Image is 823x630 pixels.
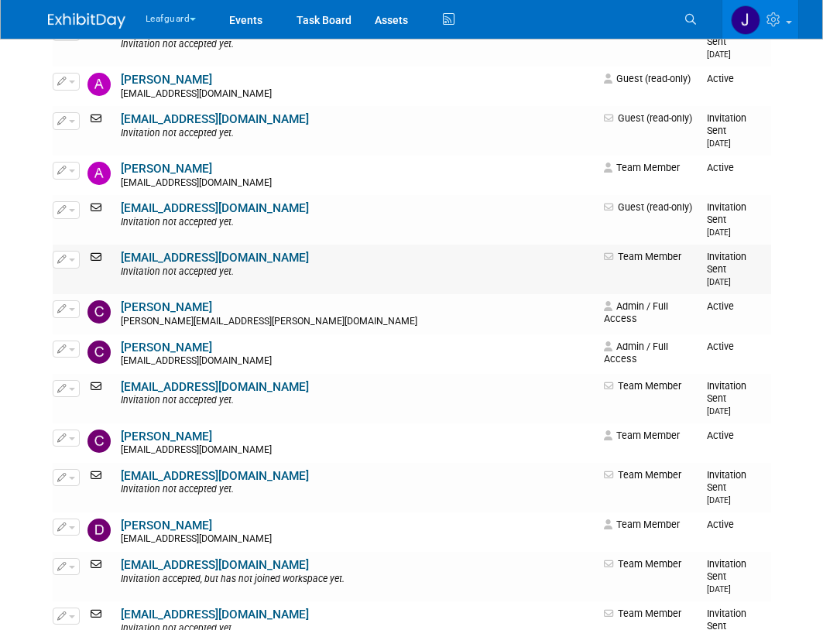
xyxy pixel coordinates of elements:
[604,380,681,392] span: Team Member
[121,88,594,101] div: [EMAIL_ADDRESS][DOMAIN_NAME]
[87,430,111,453] img: Colleen Kenney
[121,128,594,140] div: Invitation not accepted yet.
[707,23,746,60] span: Invitation Sent
[707,277,731,287] small: [DATE]
[707,341,734,352] span: Active
[604,430,680,441] span: Team Member
[121,469,309,483] a: [EMAIL_ADDRESS][DOMAIN_NAME]
[121,201,309,215] a: [EMAIL_ADDRESS][DOMAIN_NAME]
[121,444,594,457] div: [EMAIL_ADDRESS][DOMAIN_NAME]
[121,519,212,532] a: [PERSON_NAME]
[121,162,212,176] a: [PERSON_NAME]
[604,300,668,324] span: Admin / Full Access
[121,558,309,572] a: [EMAIL_ADDRESS][DOMAIN_NAME]
[87,519,111,542] img: David Krajnak
[604,519,680,530] span: Team Member
[121,430,212,443] a: [PERSON_NAME]
[707,73,734,84] span: Active
[604,73,691,84] span: Guest (read-only)
[604,341,668,365] span: Admin / Full Access
[87,73,111,96] img: Alfiatu Kamara
[121,39,594,51] div: Invitation not accepted yet.
[121,395,594,407] div: Invitation not accepted yet.
[707,558,746,594] span: Invitation Sent
[707,228,731,238] small: [DATE]
[707,139,731,149] small: [DATE]
[121,484,594,496] div: Invitation not accepted yet.
[707,495,731,505] small: [DATE]
[121,251,309,265] a: [EMAIL_ADDRESS][DOMAIN_NAME]
[121,574,594,586] div: Invitation accepted, but has not joined workspace yet.
[121,217,594,229] div: Invitation not accepted yet.
[604,201,692,213] span: Guest (read-only)
[604,251,681,262] span: Team Member
[121,177,594,190] div: [EMAIL_ADDRESS][DOMAIN_NAME]
[121,380,309,394] a: [EMAIL_ADDRESS][DOMAIN_NAME]
[707,112,746,149] span: Invitation Sent
[604,558,681,570] span: Team Member
[604,608,681,619] span: Team Member
[731,5,760,35] img: Jonathan Zargo
[121,316,594,328] div: [PERSON_NAME][EMAIL_ADDRESS][PERSON_NAME][DOMAIN_NAME]
[87,162,111,185] img: Arlene Duncan
[87,300,111,324] img: Chris Jarvis
[707,430,734,441] span: Active
[121,608,309,621] a: [EMAIL_ADDRESS][DOMAIN_NAME]
[707,251,746,287] span: Invitation Sent
[121,341,212,354] a: [PERSON_NAME]
[707,406,731,416] small: [DATE]
[121,73,212,87] a: [PERSON_NAME]
[707,50,731,60] small: [DATE]
[604,162,680,173] span: Team Member
[707,300,734,312] span: Active
[87,341,111,364] img: Clayton Stackpole
[707,162,734,173] span: Active
[604,112,692,124] span: Guest (read-only)
[121,266,594,279] div: Invitation not accepted yet.
[121,300,212,314] a: [PERSON_NAME]
[604,469,681,481] span: Team Member
[707,201,746,238] span: Invitation Sent
[121,112,309,126] a: [EMAIL_ADDRESS][DOMAIN_NAME]
[121,355,594,368] div: [EMAIL_ADDRESS][DOMAIN_NAME]
[707,469,746,505] span: Invitation Sent
[707,519,734,530] span: Active
[707,584,731,594] small: [DATE]
[121,533,594,546] div: [EMAIL_ADDRESS][DOMAIN_NAME]
[707,380,746,416] span: Invitation Sent
[48,13,125,29] img: ExhibitDay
